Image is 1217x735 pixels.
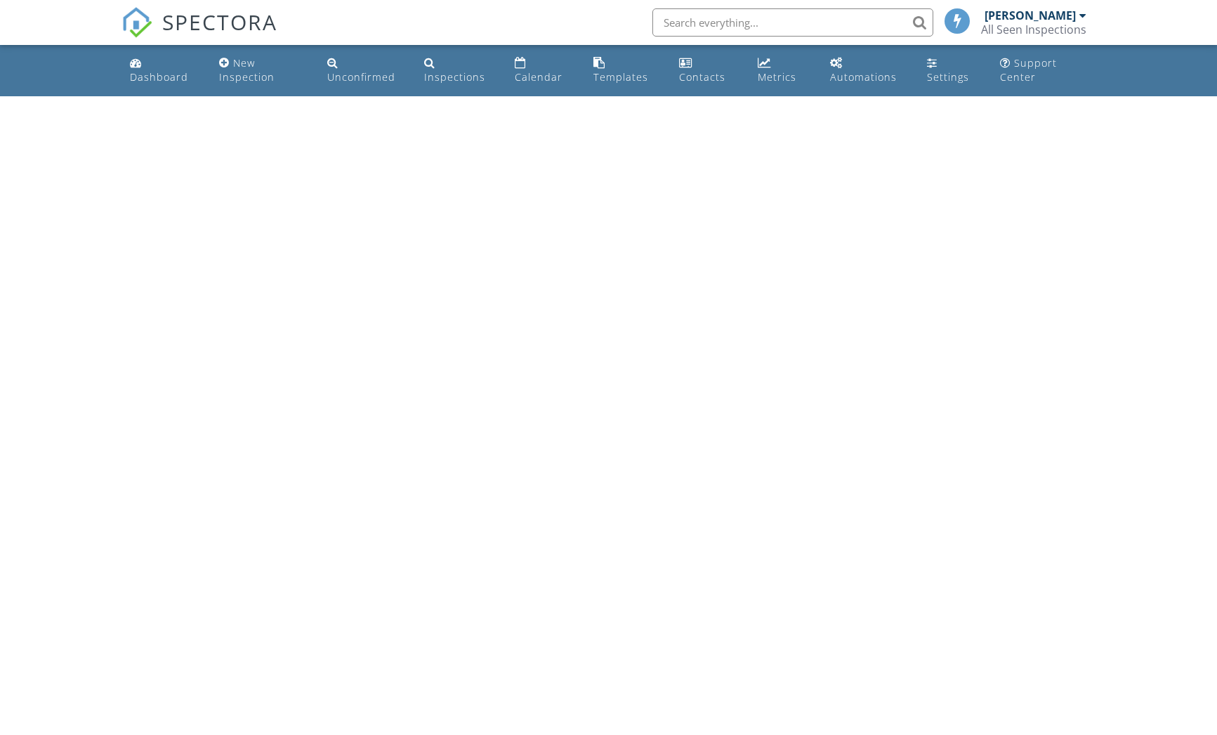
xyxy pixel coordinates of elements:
a: Unconfirmed [322,51,407,91]
div: All Seen Inspections [981,22,1086,37]
div: Contacts [679,70,725,84]
div: Dashboard [130,70,188,84]
a: Metrics [752,51,813,91]
a: New Inspection [213,51,310,91]
a: Calendar [509,51,577,91]
a: Settings [921,51,983,91]
div: Inspections [424,70,485,84]
a: Dashboard [124,51,202,91]
span: SPECTORA [162,7,277,37]
div: Metrics [758,70,796,84]
a: Support Center [994,51,1093,91]
div: Automations [830,70,897,84]
div: [PERSON_NAME] [985,8,1076,22]
a: SPECTORA [121,19,277,48]
div: Support Center [1000,56,1057,84]
div: Calendar [515,70,563,84]
a: Contacts [673,51,742,91]
a: Templates [588,51,662,91]
img: The Best Home Inspection Software - Spectora [121,7,152,38]
a: Automations (Basic) [824,51,910,91]
div: Unconfirmed [327,70,395,84]
div: Settings [927,70,969,84]
a: Inspections [419,51,498,91]
input: Search everything... [652,8,933,37]
div: New Inspection [219,56,275,84]
div: Templates [593,70,648,84]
